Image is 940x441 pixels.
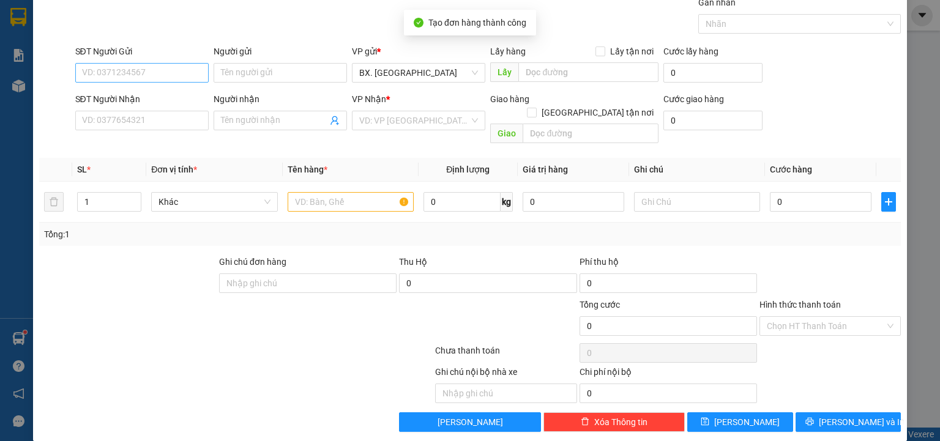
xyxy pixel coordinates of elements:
[629,158,765,182] th: Ghi chú
[435,365,576,384] div: Ghi chú nội bộ nhà xe
[399,257,427,267] span: Thu Hộ
[330,116,340,125] span: user-add
[219,273,397,293] input: Ghi chú đơn hàng
[594,415,647,429] span: Xóa Thông tin
[634,192,760,212] input: Ghi Chú
[882,197,895,207] span: plus
[687,412,793,432] button: save[PERSON_NAME]
[759,300,841,309] label: Hình thức thanh toán
[159,193,270,211] span: Khác
[663,94,724,104] label: Cước giao hàng
[414,18,423,28] span: check-circle
[714,415,780,429] span: [PERSON_NAME]
[580,365,757,384] div: Chi phí nội bộ
[434,344,578,365] div: Chưa thanh toán
[537,106,658,119] span: [GEOGRAPHIC_DATA] tận nơi
[663,111,763,130] input: Cước giao hàng
[352,45,485,58] div: VP gửi
[523,192,624,212] input: 0
[663,63,763,83] input: Cước lấy hàng
[663,46,718,56] label: Cước lấy hàng
[438,415,503,429] span: [PERSON_NAME]
[428,18,526,28] span: Tạo đơn hàng thành công
[819,415,905,429] span: [PERSON_NAME] và In
[543,412,685,432] button: deleteXóa Thông tin
[580,300,620,309] span: Tổng cước
[15,79,67,136] b: An Anh Limousine
[523,165,568,174] span: Giá trị hàng
[796,412,901,432] button: printer[PERSON_NAME] và In
[581,417,589,427] span: delete
[214,92,347,106] div: Người nhận
[805,417,814,427] span: printer
[881,192,896,212] button: plus
[518,62,658,82] input: Dọc đường
[523,124,658,143] input: Dọc đường
[77,165,87,174] span: SL
[399,412,540,432] button: [PERSON_NAME]
[44,228,364,241] div: Tổng: 1
[501,192,513,212] span: kg
[490,46,526,56] span: Lấy hàng
[288,165,327,174] span: Tên hàng
[435,384,576,403] input: Nhập ghi chú
[219,257,286,267] label: Ghi chú đơn hàng
[288,192,414,212] input: VD: Bàn, Ghế
[79,18,117,117] b: Biên nhận gởi hàng hóa
[151,165,197,174] span: Đơn vị tính
[490,62,518,82] span: Lấy
[352,94,386,104] span: VP Nhận
[359,64,478,82] span: BX. Ninh Sơn
[214,45,347,58] div: Người gửi
[605,45,658,58] span: Lấy tận nơi
[44,192,64,212] button: delete
[580,255,757,273] div: Phí thu hộ
[75,92,209,106] div: SĐT Người Nhận
[701,417,709,427] span: save
[490,124,523,143] span: Giao
[446,165,490,174] span: Định lượng
[770,165,812,174] span: Cước hàng
[75,45,209,58] div: SĐT Người Gửi
[490,94,529,104] span: Giao hàng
